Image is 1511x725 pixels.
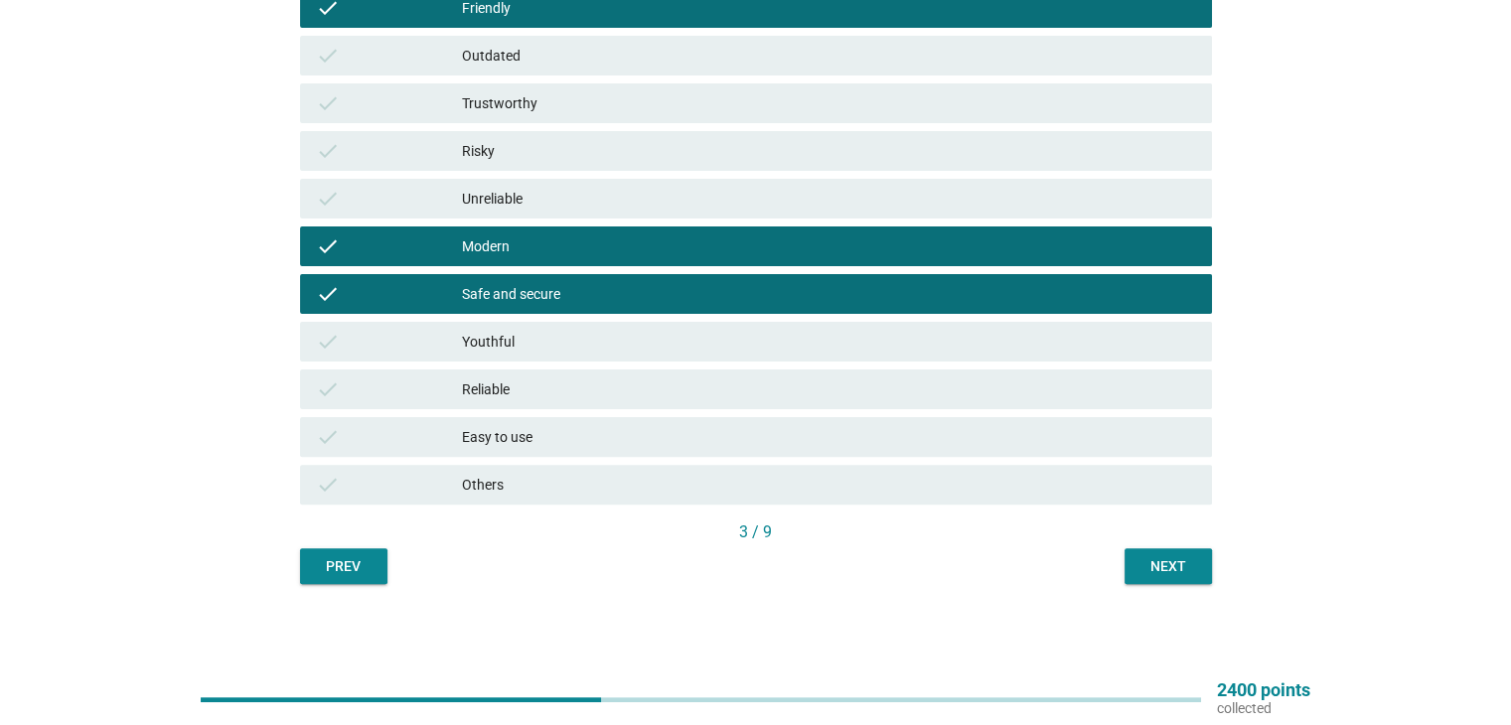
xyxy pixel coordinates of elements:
i: check [316,234,340,258]
p: 2400 points [1217,681,1310,699]
i: check [316,473,340,497]
i: check [316,44,340,68]
i: check [316,377,340,401]
i: check [316,139,340,163]
button: Prev [300,548,387,584]
div: Prev [316,556,372,577]
i: check [316,91,340,115]
div: 3 / 9 [300,520,1212,544]
div: Risky [462,139,1195,163]
button: Next [1125,548,1212,584]
div: Next [1140,556,1196,577]
i: check [316,187,340,211]
i: check [316,282,340,306]
div: Others [462,473,1195,497]
div: Reliable [462,377,1195,401]
div: Youthful [462,330,1195,354]
i: check [316,425,340,449]
div: Safe and secure [462,282,1195,306]
div: Easy to use [462,425,1195,449]
div: Trustworthy [462,91,1195,115]
div: Modern [462,234,1195,258]
div: Unreliable [462,187,1195,211]
p: collected [1217,699,1310,717]
i: check [316,330,340,354]
div: Outdated [462,44,1195,68]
